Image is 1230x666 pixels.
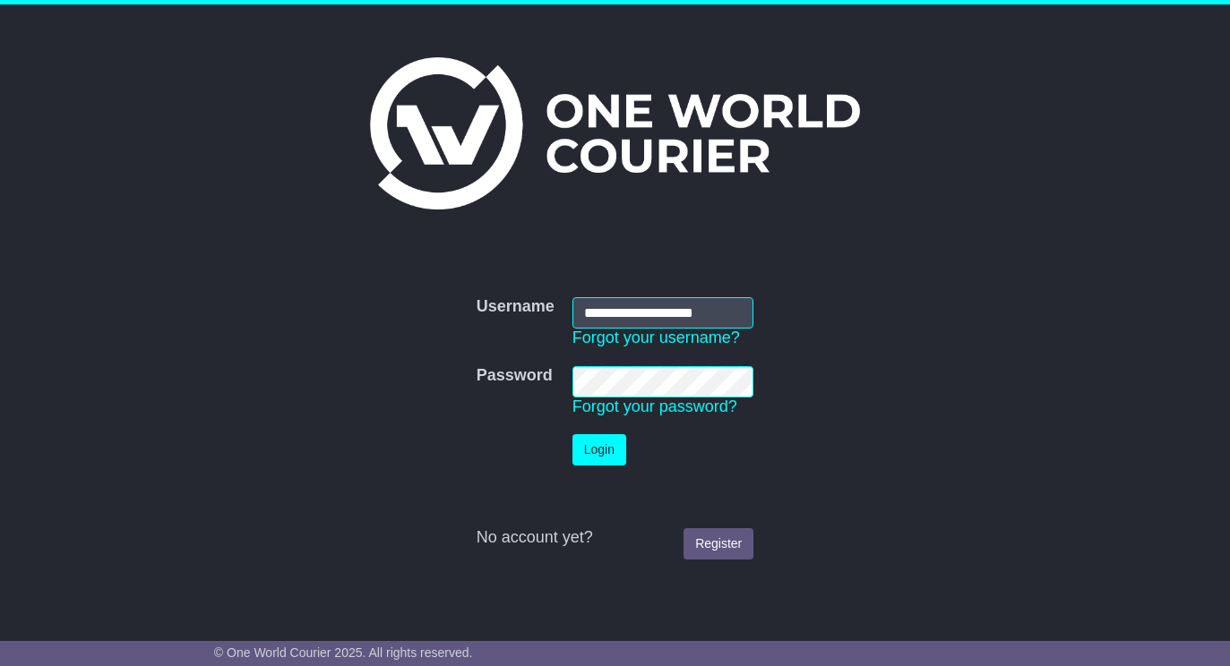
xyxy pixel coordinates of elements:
[684,528,753,559] a: Register
[370,57,859,209] img: One World
[572,397,737,415] a: Forgot your password?
[477,297,555,317] label: Username
[214,645,473,660] span: © One World Courier 2025. All rights reserved.
[572,329,740,346] a: Forgot your username?
[477,528,754,548] div: No account yet?
[477,366,553,386] label: Password
[572,434,626,465] button: Login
